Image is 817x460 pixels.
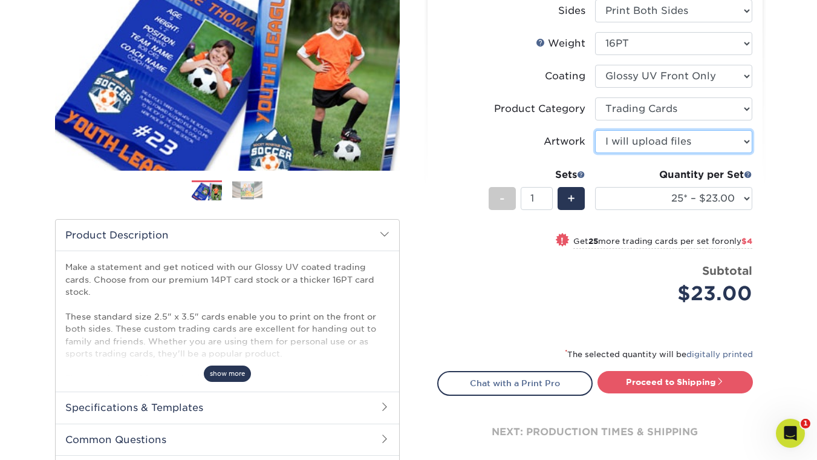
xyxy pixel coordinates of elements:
[567,189,575,208] span: +
[573,237,752,249] small: Get more trading cards per set for
[437,371,593,395] a: Chat with a Print Pro
[3,423,103,456] iframe: Google Customer Reviews
[724,237,752,246] span: only
[686,350,753,359] a: digitally printed
[544,134,585,149] div: Artwork
[204,366,251,382] span: show more
[56,424,399,455] h2: Common Questions
[192,181,222,202] img: Trading Cards 01
[558,4,585,18] div: Sides
[801,419,810,429] span: 1
[588,237,598,246] strong: 25
[232,181,262,200] img: Trading Cards 02
[604,279,752,308] div: $23.00
[56,220,399,251] h2: Product Description
[702,264,752,277] strong: Subtotal
[597,371,753,393] a: Proceed to Shipping
[776,419,805,448] iframe: Intercom live chat
[494,102,585,116] div: Product Category
[56,392,399,423] h2: Specifications & Templates
[65,261,389,409] p: Make a statement and get noticed with our Glossy UV coated trading cards. Choose from our premium...
[536,36,585,51] div: Weight
[595,168,752,182] div: Quantity per Set
[500,189,505,208] span: -
[741,237,752,246] span: $4
[561,234,564,247] span: !
[489,168,585,182] div: Sets
[545,69,585,84] div: Coating
[565,350,753,359] small: The selected quantity will be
